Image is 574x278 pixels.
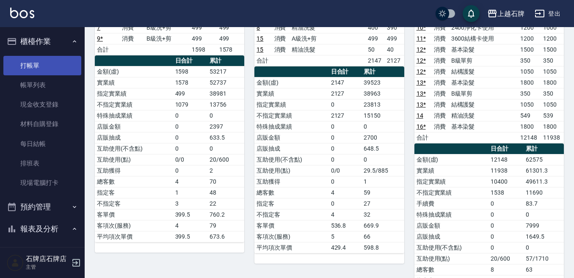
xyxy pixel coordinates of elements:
td: 0 [173,121,207,132]
td: 消費 [432,77,449,88]
td: 總客數 [414,264,488,275]
td: 0/0 [329,165,362,176]
a: 帳單列表 [3,75,81,95]
td: 4 [329,209,362,220]
button: 報表及分析 [3,218,81,240]
td: 2397 [207,121,244,132]
td: 合計 [95,44,120,55]
td: 1538 [488,187,524,198]
td: 49611.3 [524,176,564,187]
td: 12148 [518,132,541,143]
td: 結構護髮 [449,99,519,110]
img: Logo [10,8,34,18]
td: 不指定實業績 [95,99,173,110]
td: 0 [524,209,564,220]
td: 消費 [120,33,145,44]
td: 互助使用(不含點) [414,242,488,253]
td: 39523 [362,77,404,88]
td: 59 [362,187,404,198]
td: 0 [329,121,362,132]
td: 2700 [362,132,404,143]
td: 0 [362,154,404,165]
td: 53217 [207,66,244,77]
td: 1050 [541,66,564,77]
td: 合計 [414,132,432,143]
a: 7 [97,24,100,31]
td: 0 [173,165,207,176]
th: 累計 [524,143,564,154]
td: 390 [385,22,404,33]
td: 1200 [518,33,541,44]
td: 8 [488,264,524,275]
td: 1800 [541,77,564,88]
td: 實業績 [414,165,488,176]
a: 15 [257,46,263,53]
td: 0 [173,110,207,121]
td: 1050 [541,99,564,110]
td: 0 [207,110,244,121]
td: 1050 [518,66,541,77]
td: 1 [173,187,207,198]
td: 指定客 [95,187,173,198]
td: 1200 [518,22,541,33]
td: 互助使用(不含點) [95,143,173,154]
td: 499 [217,22,245,33]
td: 結構護髮 [449,66,519,77]
td: 消費 [432,88,449,99]
td: 0 [329,154,362,165]
a: 現場電腦打卡 [3,173,81,193]
td: 499 [173,88,207,99]
td: 350 [518,55,541,66]
td: 店販抽成 [95,132,173,143]
td: 互助使用(不含點) [254,154,328,165]
td: 基本染髮 [449,44,519,55]
button: save [463,5,480,22]
td: 499 [190,33,217,44]
td: 客項次(服務) [95,220,173,231]
td: 0 [524,242,564,253]
td: 499 [366,33,385,44]
td: 消費 [272,33,290,44]
td: 83.7 [524,198,564,209]
td: 指定實業績 [95,88,173,99]
button: 上越石牌 [484,5,528,22]
td: 2127 [329,110,362,121]
th: 累計 [362,66,404,77]
td: 429.4 [329,242,362,253]
td: 66 [362,231,404,242]
td: 特殊抽成業績 [95,110,173,121]
td: 0 [329,132,362,143]
td: 32 [362,209,404,220]
td: B級洗+剪 [144,22,189,33]
td: 消費 [272,22,290,33]
td: 50 [366,44,385,55]
td: 2127 [329,88,362,99]
td: 20/600 [488,253,524,264]
td: 消費 [432,66,449,77]
td: 合計 [254,55,272,66]
td: 消費 [432,99,449,110]
td: 350 [518,88,541,99]
td: 不指定實業績 [414,187,488,198]
td: 669.9 [362,220,404,231]
td: 2 [207,165,244,176]
td: 客項次(服務) [254,231,328,242]
td: 不指定客 [254,209,328,220]
td: 760.2 [207,209,244,220]
td: 350 [541,55,564,66]
td: 549 [518,110,541,121]
td: 29.5/885 [362,165,404,176]
th: 累計 [207,55,244,66]
a: 14 [417,112,423,119]
td: 總客數 [254,187,328,198]
td: 2147 [366,55,385,66]
td: 0 [488,198,524,209]
td: 金額(虛) [414,154,488,165]
td: 40 [385,44,404,55]
td: B級單剪 [449,55,519,66]
td: 指定客 [254,198,328,209]
td: 598.8 [362,242,404,253]
th: 日合計 [488,143,524,154]
td: 1649.5 [524,231,564,242]
img: Person [7,254,24,271]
